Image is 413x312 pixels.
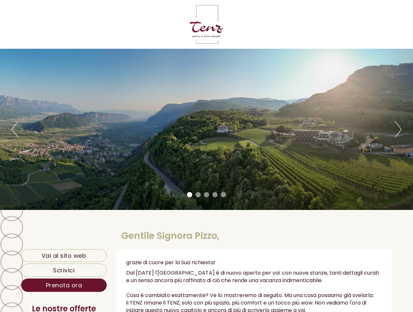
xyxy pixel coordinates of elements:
a: Scrivici [21,264,107,277]
p: grazie di cuore per la Sua richiesta! [126,259,382,266]
a: Vai al sito web [21,249,107,262]
a: Prenota ora [21,279,107,292]
button: Next [395,121,402,137]
button: Previous [11,121,18,137]
h1: Gentile Signora Pizzo, [121,231,220,241]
